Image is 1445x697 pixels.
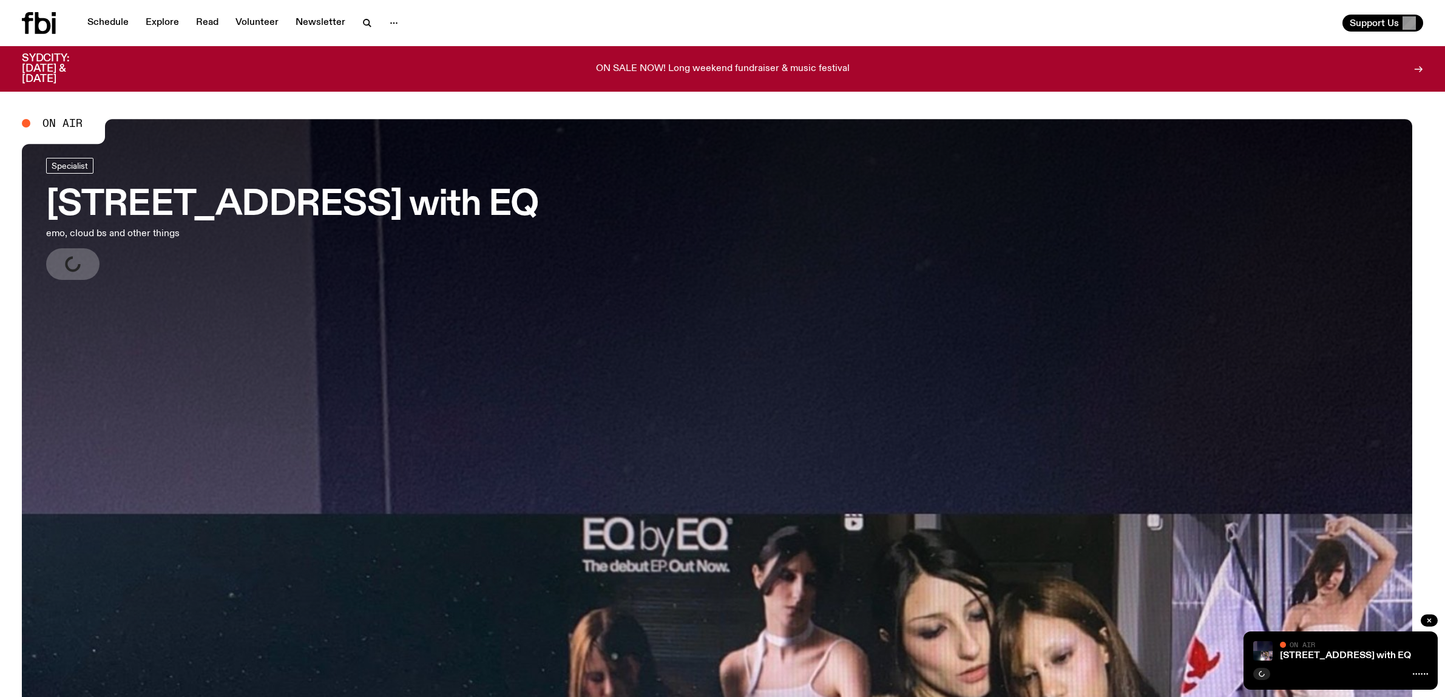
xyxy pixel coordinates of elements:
button: Support Us [1342,15,1423,32]
a: Newsletter [288,15,353,32]
span: Specialist [52,161,88,171]
a: Volunteer [228,15,286,32]
h3: SYDCITY: [DATE] & [DATE] [22,53,100,84]
span: Support Us [1350,18,1399,29]
a: Specialist [46,158,93,174]
a: Schedule [80,15,136,32]
a: Read [189,15,226,32]
a: [STREET_ADDRESS] with EQemo, cloud bs and other things [46,158,538,280]
p: ON SALE NOW! Long weekend fundraiser & music festival [596,64,850,75]
a: [STREET_ADDRESS] with EQ [1280,651,1411,661]
span: On Air [42,118,83,129]
a: Explore [138,15,186,32]
p: emo, cloud bs and other things [46,226,357,241]
span: On Air [1290,641,1315,648]
h3: [STREET_ADDRESS] with EQ [46,188,538,222]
